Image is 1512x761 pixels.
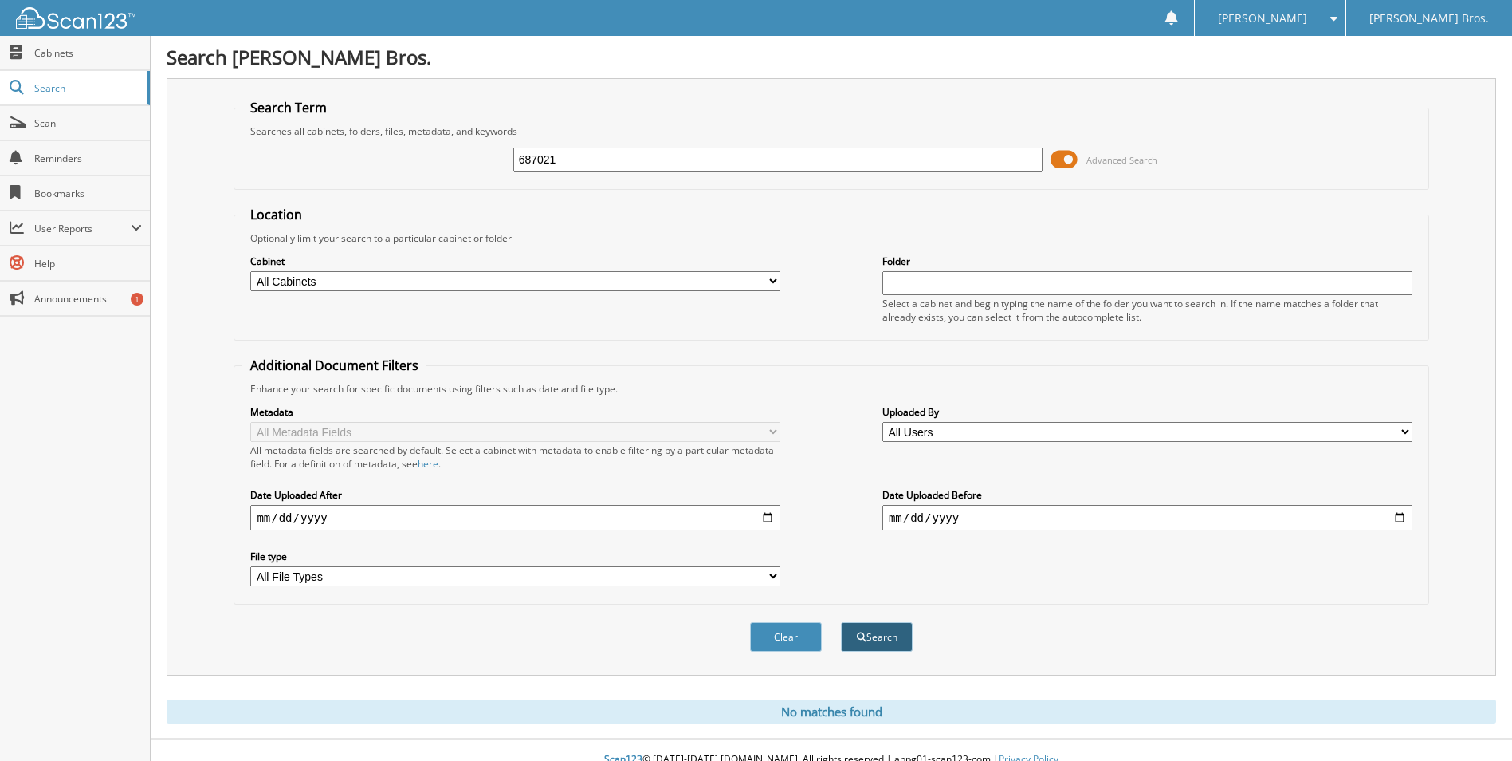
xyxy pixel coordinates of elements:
[131,293,143,306] div: 1
[841,622,913,652] button: Search
[882,297,1412,324] div: Select a cabinet and begin typing the name of the folder you want to search in. If the name match...
[34,222,131,235] span: User Reports
[1218,14,1307,23] span: [PERSON_NAME]
[1369,14,1489,23] span: [PERSON_NAME] Bros.
[167,44,1496,70] h1: Search [PERSON_NAME] Bros.
[250,444,780,471] div: All metadata fields are searched by default. Select a cabinet with metadata to enable filtering b...
[242,99,335,116] legend: Search Term
[882,254,1412,268] label: Folder
[242,231,1420,245] div: Optionally limit your search to a particular cabinet or folder
[242,206,310,223] legend: Location
[882,488,1412,502] label: Date Uploaded Before
[167,700,1496,724] div: No matches found
[882,505,1412,530] input: end
[242,382,1420,396] div: Enhance your search for specific documents using filters such as date and file type.
[250,254,780,268] label: Cabinet
[250,550,780,563] label: File type
[418,457,438,471] a: here
[16,7,135,29] img: scan123-logo-white.svg
[34,257,142,270] span: Help
[750,622,822,652] button: Clear
[882,405,1412,419] label: Uploaded By
[34,81,139,95] span: Search
[242,357,426,374] legend: Additional Document Filters
[34,187,142,200] span: Bookmarks
[250,488,780,502] label: Date Uploaded After
[250,405,780,419] label: Metadata
[1086,154,1157,166] span: Advanced Search
[34,292,142,306] span: Announcements
[34,46,142,60] span: Cabinets
[242,124,1420,138] div: Searches all cabinets, folders, files, metadata, and keywords
[250,505,780,530] input: start
[34,152,142,165] span: Reminders
[34,116,142,130] span: Scan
